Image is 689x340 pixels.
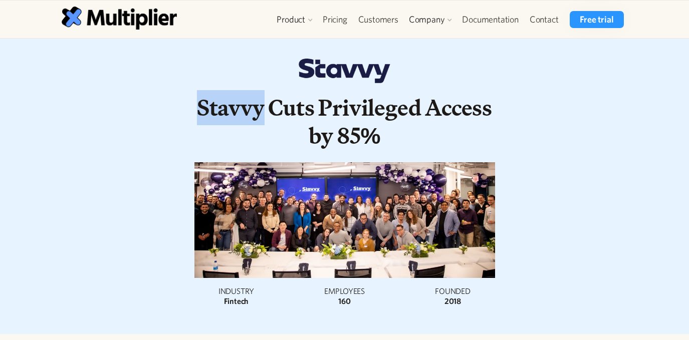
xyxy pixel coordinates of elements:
div: Fintech [194,296,279,306]
div: Company [409,14,445,26]
div: INDUSTRY [194,286,279,296]
div: FOUNDED [411,286,495,296]
a: Pricing [317,11,353,28]
h1: Stavvy Cuts Privileged Access by 85% [194,94,495,150]
a: Documentation [456,11,524,28]
div: Product [277,14,305,26]
a: Customers [353,11,404,28]
div: Company [404,11,457,28]
a: Contact [524,11,564,28]
div: EMPLOYEES [303,286,387,296]
div: 160 [303,296,387,306]
div: Product [272,11,317,28]
div: 2018 [411,296,495,306]
a: Free trial [570,11,623,28]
